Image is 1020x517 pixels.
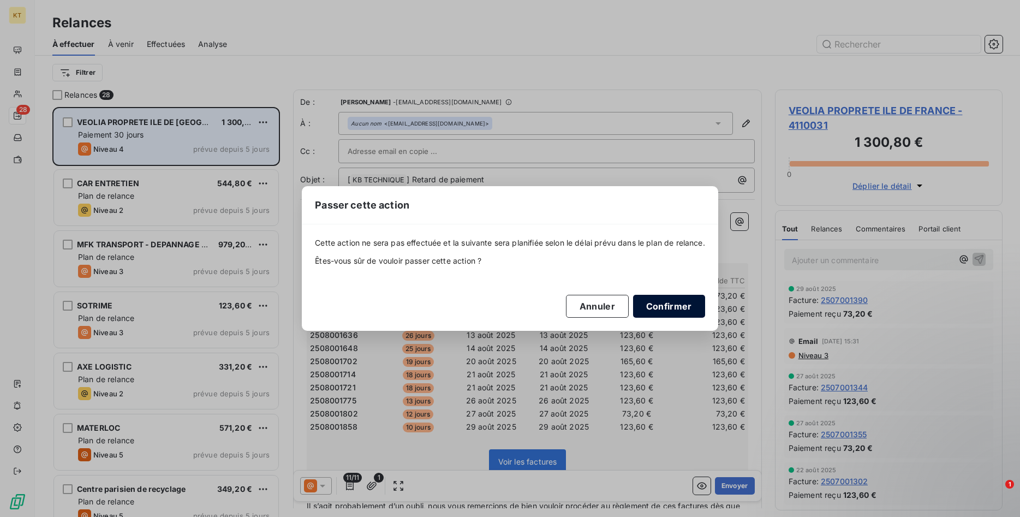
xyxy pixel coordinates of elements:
[802,411,1020,488] iframe: Intercom notifications message
[633,295,705,318] button: Confirmer
[1005,480,1014,489] span: 1
[566,295,629,318] button: Annuler
[315,255,705,266] span: Êtes-vous sûr de vouloir passer cette action ?
[315,198,409,212] span: Passer cette action
[315,237,705,248] span: Cette action ne sera pas effectuée et la suivante sera planifiée selon le délai prévu dans le pla...
[983,480,1009,506] iframe: Intercom live chat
